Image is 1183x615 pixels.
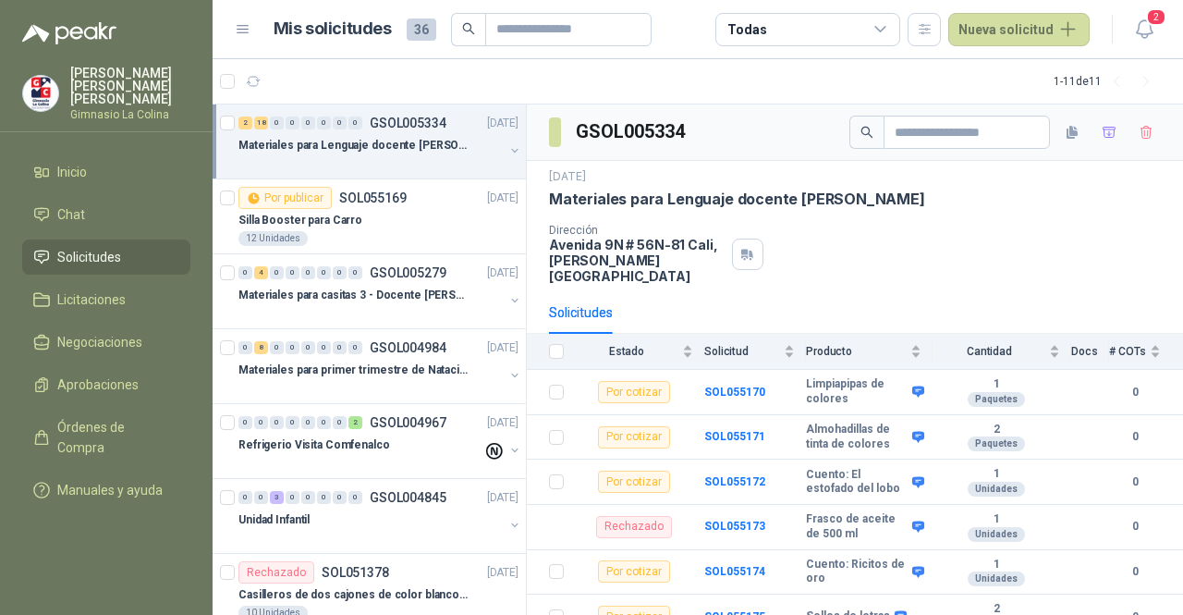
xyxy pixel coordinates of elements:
[238,412,522,471] a: 0 0 0 0 0 0 0 2 GSOL004967[DATE] Refrigerio Visita Comfenalco
[322,566,389,579] p: SOL051378
[238,511,310,529] p: Unidad Infantil
[704,520,765,533] a: SOL055173
[806,345,907,358] span: Producto
[806,377,908,406] b: Limpiapipas de colores
[704,345,780,358] span: Solicitud
[370,117,446,129] p: GSOL005334
[213,179,526,254] a: Por publicarSOL055169[DATE] Silla Booster para Carro12 Unidades
[238,486,522,546] a: 0 0 3 0 0 0 0 0 GSOL004845[DATE] Unidad Infantil
[370,416,446,429] p: GSOL004967
[487,564,518,582] p: [DATE]
[968,572,1025,586] div: Unidades
[57,204,85,225] span: Chat
[270,491,284,504] div: 3
[57,375,139,395] span: Aprobaciones
[333,416,347,429] div: 0
[549,302,613,323] div: Solicitudes
[348,341,362,354] div: 0
[704,475,765,488] a: SOL055172
[238,262,522,321] a: 0 4 0 0 0 0 0 0 GSOL005279[DATE] Materiales para casitas 3 - Docente [PERSON_NAME]
[576,117,688,146] h3: GSOL005334
[57,480,163,500] span: Manuales y ayuda
[270,266,284,279] div: 0
[1109,563,1161,581] b: 0
[1109,428,1161,446] b: 0
[933,345,1045,358] span: Cantidad
[238,586,469,604] p: Casilleros de dos cajones de color blanco para casitas 1 y 2
[238,416,252,429] div: 0
[370,341,446,354] p: GSOL004984
[1109,345,1146,358] span: # COTs
[317,117,331,129] div: 0
[704,334,806,370] th: Solicitud
[1109,384,1161,401] b: 0
[70,109,190,120] p: Gimnasio La Colina
[727,19,766,40] div: Todas
[238,437,390,454] p: Refrigerio Visita Comfenalco
[301,416,315,429] div: 0
[348,117,362,129] div: 0
[968,392,1025,407] div: Paquetes
[339,191,407,204] p: SOL055169
[370,266,446,279] p: GSOL005279
[704,430,765,443] a: SOL055171
[1109,518,1161,535] b: 0
[598,426,670,449] div: Por cotizar
[254,341,268,354] div: 8
[1128,13,1161,46] button: 2
[238,117,252,129] div: 2
[598,560,670,583] div: Por cotizar
[704,565,765,578] a: SOL055174
[333,491,347,504] div: 0
[487,489,518,507] p: [DATE]
[407,18,436,41] span: 36
[933,377,1060,392] b: 1
[1054,67,1161,96] div: 1 - 11 de 11
[549,224,725,237] p: Dirección
[270,416,284,429] div: 0
[487,339,518,357] p: [DATE]
[933,423,1060,437] b: 2
[968,527,1025,542] div: Unidades
[238,491,252,504] div: 0
[806,468,908,497] b: Cuento: El estofado del lobo
[57,289,126,310] span: Licitaciones
[933,558,1060,572] b: 1
[333,341,347,354] div: 0
[933,467,1060,482] b: 1
[254,491,268,504] div: 0
[370,491,446,504] p: GSOL004845
[238,231,308,246] div: 12 Unidades
[238,266,252,279] div: 0
[487,115,518,132] p: [DATE]
[286,416,299,429] div: 0
[238,137,469,154] p: Materiales para Lenguaje docente [PERSON_NAME]
[57,247,121,267] span: Solicitudes
[948,13,1090,46] button: Nueva solicitud
[238,212,362,229] p: Silla Booster para Carro
[596,516,672,538] div: Rechazado
[238,362,469,379] p: Materiales para primer trimestre de Natación
[22,282,190,317] a: Licitaciones
[317,266,331,279] div: 0
[57,162,87,182] span: Inicio
[333,117,347,129] div: 0
[22,22,116,44] img: Logo peakr
[301,266,315,279] div: 0
[933,512,1060,527] b: 1
[1109,334,1183,370] th: # COTs
[487,264,518,282] p: [DATE]
[317,416,331,429] div: 0
[549,168,586,186] p: [DATE]
[301,491,315,504] div: 0
[286,117,299,129] div: 0
[348,491,362,504] div: 0
[22,410,190,465] a: Órdenes de Compra
[22,240,190,275] a: Solicitudes
[487,414,518,432] p: [DATE]
[598,381,670,403] div: Por cotizar
[968,437,1025,451] div: Paquetes
[57,417,173,458] span: Órdenes de Compra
